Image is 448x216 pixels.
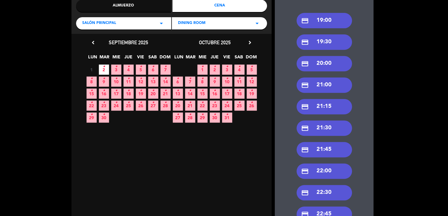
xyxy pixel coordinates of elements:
i: • [115,86,117,96]
i: • [103,62,105,72]
span: 17 [222,88,232,99]
i: • [201,110,204,120]
span: 10 [222,77,232,87]
i: • [164,62,167,72]
i: arrow_drop_down [158,20,165,27]
i: credit_card [301,60,309,68]
span: 17 [111,88,121,99]
i: • [177,86,179,96]
span: JUE [210,53,220,64]
span: 14 [185,88,195,99]
span: LUN [174,53,184,64]
span: VIE [135,53,146,64]
span: DOM [246,53,256,64]
i: • [164,86,167,96]
span: 4 [234,65,244,75]
span: 13 [173,88,183,99]
i: • [214,98,216,108]
i: credit_card [301,167,309,175]
i: • [103,110,105,120]
span: 2 [99,65,109,75]
span: 1 [197,65,208,75]
span: 28 [185,112,195,123]
span: 3 [111,65,121,75]
i: credit_card [301,81,309,89]
span: 5 [136,65,146,75]
span: 21 [185,100,195,111]
span: 30 [210,112,220,123]
div: 22:00 [297,163,352,179]
i: credit_card [301,17,309,25]
i: • [115,62,117,72]
span: 11 [234,77,244,87]
span: 18 [123,88,134,99]
span: 15 [197,88,208,99]
span: octubre 2025 [199,39,231,45]
div: 22:30 [297,185,352,200]
span: 18 [234,88,244,99]
i: • [140,98,142,108]
span: Dining room [178,20,205,26]
i: • [238,62,240,72]
span: 16 [210,88,220,99]
i: • [251,86,253,96]
i: • [103,74,105,84]
span: 19 [247,88,257,99]
span: 19 [136,88,146,99]
i: • [91,98,93,108]
span: Salón Principal [82,20,116,26]
i: • [152,62,154,72]
span: 20 [148,88,158,99]
i: • [201,62,204,72]
i: • [177,74,179,84]
i: • [226,98,228,108]
i: • [226,86,228,96]
i: • [152,74,154,84]
span: 27 [148,100,158,111]
span: MIE [198,53,208,64]
i: credit_card [301,103,309,111]
i: • [214,74,216,84]
i: credit_card [301,124,309,132]
span: 13 [148,77,158,87]
i: • [115,74,117,84]
span: 23 [210,100,220,111]
span: 9 [99,77,109,87]
i: • [127,98,130,108]
div: 21:15 [297,99,352,114]
span: 5 [247,65,257,75]
div: 21:45 [297,142,352,157]
span: LUN [87,53,98,64]
span: 14 [160,77,171,87]
div: 20:00 [297,56,352,71]
i: • [214,110,216,120]
span: MAR [99,53,110,64]
i: • [127,74,130,84]
span: 26 [136,100,146,111]
i: • [226,110,228,120]
span: 20 [173,100,183,111]
span: VIE [222,53,232,64]
i: • [251,62,253,72]
i: • [189,98,191,108]
span: 30 [99,112,109,123]
span: 29 [87,112,97,123]
span: SAB [234,53,244,64]
i: credit_card [301,146,309,154]
span: 4 [123,65,134,75]
div: 21:30 [297,120,352,136]
span: 12 [247,77,257,87]
i: • [103,98,105,108]
i: • [127,62,130,72]
i: credit_card [301,38,309,46]
div: 19:00 [297,13,352,28]
i: • [91,110,93,120]
i: • [189,86,191,96]
span: 31 [222,112,232,123]
span: 2 [210,65,220,75]
i: • [91,74,93,84]
div: 21:00 [297,77,352,93]
span: JUE [123,53,134,64]
i: • [251,98,253,108]
span: 26 [247,100,257,111]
